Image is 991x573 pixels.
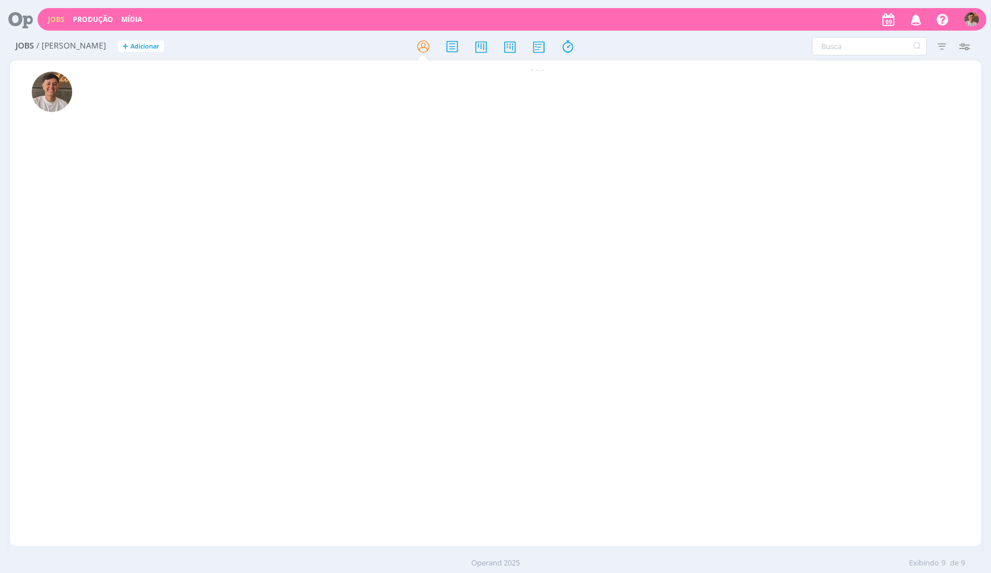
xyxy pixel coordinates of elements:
img: T [32,72,72,112]
span: 9 [961,557,965,569]
span: Adicionar [131,43,159,50]
img: T [964,12,979,27]
a: Jobs [48,14,65,24]
button: T [964,9,979,29]
button: Produção [69,15,117,24]
button: Mídia [118,15,146,24]
span: + [122,40,128,53]
a: Produção [73,14,113,24]
button: Jobs [44,15,68,24]
button: +Adicionar [118,40,164,53]
input: Busca [812,37,927,55]
span: Jobs [16,41,34,51]
span: / [PERSON_NAME] [36,41,106,51]
a: Mídia [121,14,142,24]
span: Exibindo [909,557,939,569]
span: 9 [941,557,945,569]
div: - - - [94,63,981,75]
span: de [950,557,959,569]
